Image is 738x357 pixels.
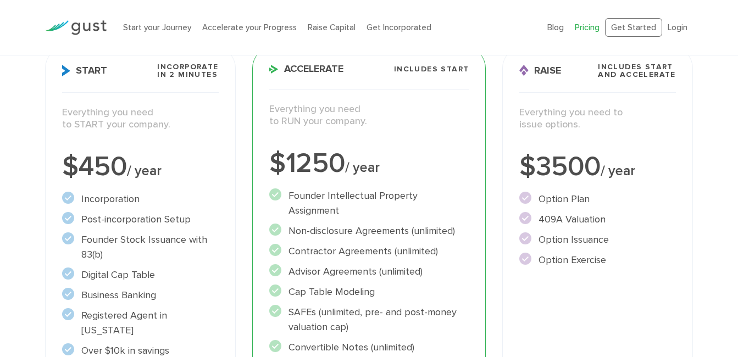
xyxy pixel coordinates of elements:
li: Advisor Agreements (unlimited) [269,264,469,279]
p: Everything you need to issue options. [519,107,676,131]
li: 409A Valuation [519,212,676,227]
span: Includes START and ACCELERATE [598,63,676,79]
li: Cap Table Modeling [269,285,469,299]
li: Option Plan [519,192,676,207]
img: Raise Icon [519,65,529,76]
a: Blog [547,23,564,32]
li: Incorporation [62,192,219,207]
li: Convertible Notes (unlimited) [269,340,469,355]
span: / year [127,163,162,179]
a: Login [668,23,687,32]
span: Includes START [394,65,469,73]
div: $450 [62,153,219,181]
li: Digital Cap Table [62,267,219,282]
span: Raise [519,65,561,76]
li: Business Banking [62,288,219,303]
li: Option Issuance [519,232,676,247]
span: Start [62,65,107,76]
a: Pricing [575,23,600,32]
img: Start Icon X2 [62,65,70,76]
div: $3500 [519,153,676,181]
li: SAFEs (unlimited, pre- and post-money valuation cap) [269,305,469,334]
a: Start your Journey [123,23,191,32]
li: Founder Stock Issuance with 83(b) [62,232,219,262]
a: Get Started [605,18,662,37]
a: Raise Capital [308,23,356,32]
li: Non-disclosure Agreements (unlimited) [269,224,469,238]
p: Everything you need to START your company. [62,107,219,131]
img: Gust Logo [45,20,107,35]
span: / year [601,163,635,179]
span: Incorporate in 2 Minutes [157,63,218,79]
span: / year [345,159,380,176]
a: Accelerate your Progress [202,23,297,32]
li: Post-incorporation Setup [62,212,219,227]
li: Contractor Agreements (unlimited) [269,244,469,259]
div: $1250 [269,150,469,177]
span: Accelerate [269,64,343,74]
p: Everything you need to RUN your company. [269,103,469,128]
li: Option Exercise [519,253,676,267]
a: Get Incorporated [367,23,431,32]
img: Accelerate Icon [269,65,279,74]
li: Registered Agent in [US_STATE] [62,308,219,338]
li: Founder Intellectual Property Assignment [269,188,469,218]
